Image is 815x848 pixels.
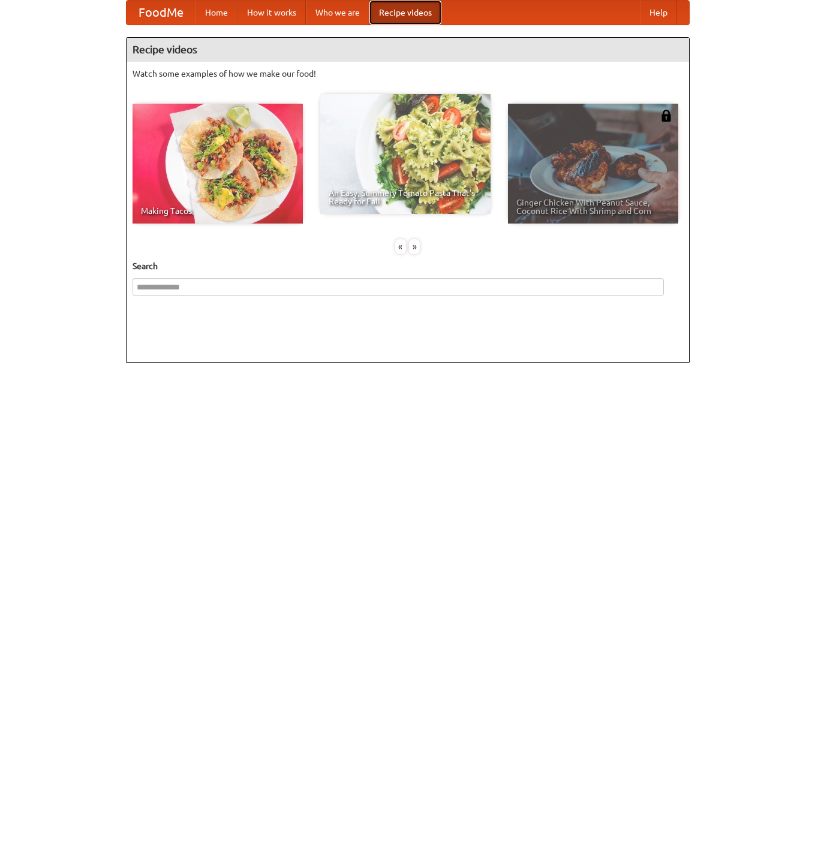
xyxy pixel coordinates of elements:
a: How it works [237,1,306,25]
p: Watch some examples of how we make our food! [133,68,683,80]
a: Home [196,1,237,25]
div: » [409,239,420,254]
span: An Easy, Summery Tomato Pasta That's Ready for Fall [329,189,482,206]
h4: Recipe videos [127,38,689,62]
a: FoodMe [127,1,196,25]
a: Help [640,1,677,25]
a: Who we are [306,1,369,25]
h5: Search [133,260,683,272]
a: Making Tacos [133,104,303,224]
img: 483408.png [660,110,672,122]
span: Making Tacos [141,207,294,215]
a: An Easy, Summery Tomato Pasta That's Ready for Fall [320,94,491,214]
div: « [395,239,406,254]
a: Recipe videos [369,1,441,25]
